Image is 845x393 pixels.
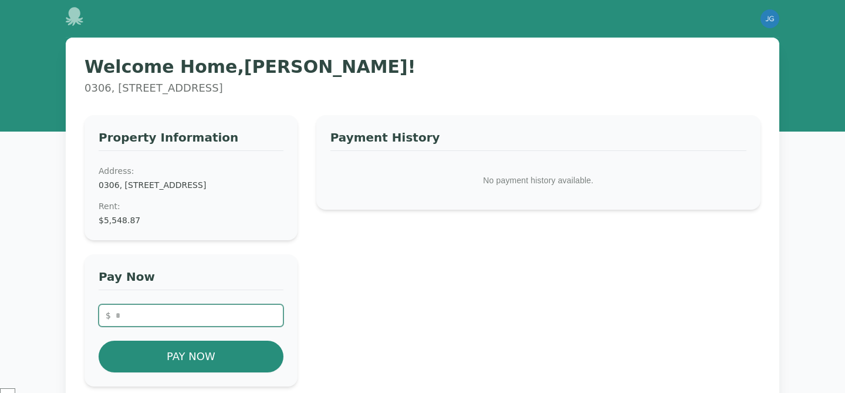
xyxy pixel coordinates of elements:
dt: Rent : [99,200,283,212]
h3: Pay Now [99,268,283,290]
p: 0306, [STREET_ADDRESS] [84,80,760,96]
dd: $5,548.87 [99,214,283,226]
h3: Property Information [99,129,283,151]
dt: Address: [99,165,283,177]
p: No payment history available. [330,165,746,196]
button: Pay Now [99,341,283,372]
dd: 0306, [STREET_ADDRESS] [99,179,283,191]
h1: Welcome Home, [PERSON_NAME] ! [84,56,760,78]
h3: Payment History [330,129,746,151]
